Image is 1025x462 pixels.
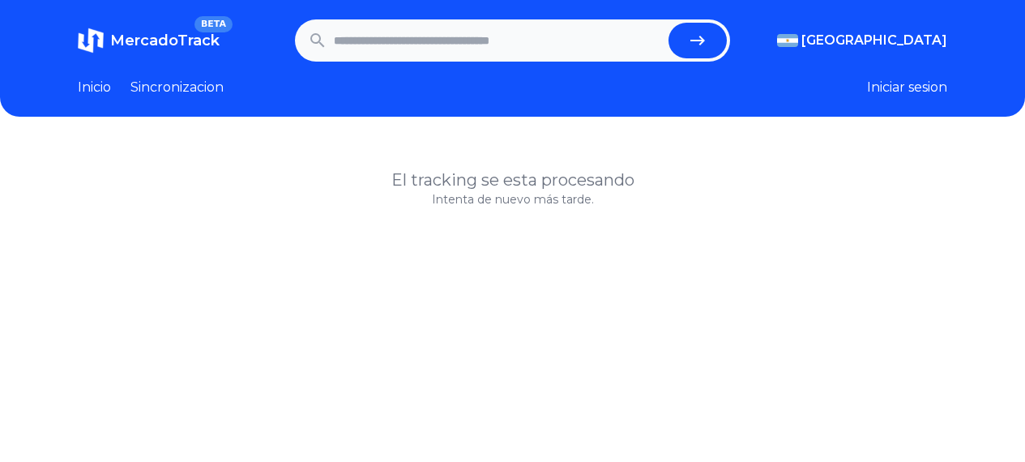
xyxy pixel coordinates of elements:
a: Inicio [78,78,111,97]
img: MercadoTrack [78,28,104,53]
a: MercadoTrackBETA [78,28,220,53]
span: [GEOGRAPHIC_DATA] [801,31,947,50]
p: Intenta de nuevo más tarde. [78,191,947,207]
span: MercadoTrack [110,32,220,49]
img: Argentina [777,34,798,47]
span: BETA [194,16,233,32]
button: [GEOGRAPHIC_DATA] [777,31,947,50]
a: Sincronizacion [130,78,224,97]
button: Iniciar sesion [867,78,947,97]
h1: El tracking se esta procesando [78,169,947,191]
